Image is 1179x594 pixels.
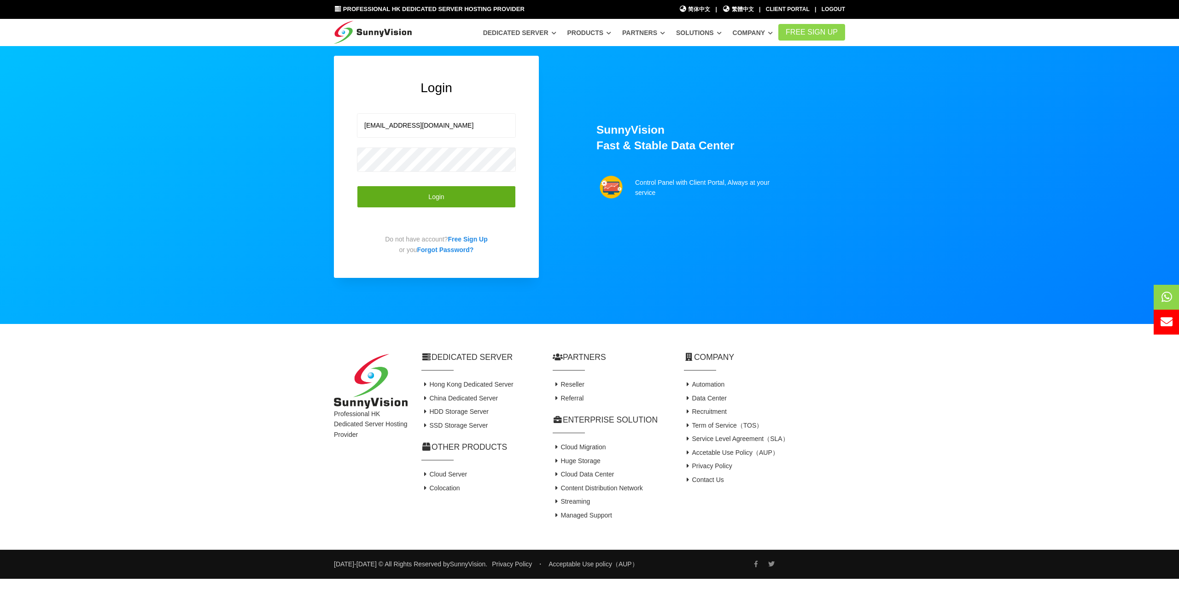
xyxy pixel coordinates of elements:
[421,441,539,453] h2: Other Products
[567,24,611,41] a: Products
[778,24,845,41] a: FREE Sign Up
[421,470,467,478] a: Cloud Server
[684,435,789,442] a: Service Level Agreement（SLA）
[553,414,670,426] h2: Enterprise Solution
[553,484,643,492] a: Content Distribution Network
[759,5,760,14] li: |
[635,177,780,198] p: Control Panel with Client Portal, Always at your service
[334,354,408,409] img: SunnyVision Limited
[553,352,670,363] h2: Partners
[421,394,498,402] a: China Dedicated Server
[733,24,773,41] a: Company
[357,186,516,208] button: Login
[421,484,460,492] a: Colocation
[553,457,601,465] a: Huge Storage
[421,408,489,415] a: HDD Storage Server
[553,394,584,402] a: Referral
[357,79,516,97] h2: Login
[421,352,539,363] h2: Dedicated Server
[421,422,488,429] a: SSD Storage Server
[596,122,845,154] h1: SunnyVision Fast & Stable Data Center
[684,381,724,388] a: Automation
[684,394,727,402] a: Data Center
[327,354,414,522] div: Professional HK Dedicated Server Hosting Provider
[684,462,732,470] a: Privacy Policy
[600,176,623,199] img: support.png
[334,559,487,569] small: [DATE]-[DATE] © All Rights Reserved by .
[553,498,590,505] a: Streaming
[679,5,711,14] a: 简体中文
[357,234,516,255] p: Do not have account? or you
[553,443,606,451] a: Cloud Migration
[417,246,474,253] a: Forgot Password?
[815,5,816,14] li: |
[343,6,525,12] span: Professional HK Dedicated Server Hosting Provider
[421,381,514,388] a: Hong Kong Dedicated Server
[450,560,486,568] a: SunnyVision
[622,24,665,41] a: Partners
[553,470,614,478] a: Cloud Data Center
[684,352,845,363] h2: Company
[553,381,584,388] a: Reseller
[553,512,612,519] a: Managed Support
[766,5,810,14] div: Client Portal
[684,476,724,483] a: Contact Us
[822,6,845,12] a: Logout
[549,560,638,568] a: Acceptable Use policy（AUP）
[684,422,763,429] a: Term of Service（TOS）
[483,24,556,41] a: Dedicated Server
[722,5,754,14] a: 繁體中文
[492,560,532,568] a: Privacy Policy
[676,24,722,41] a: Solutions
[357,113,516,138] input: Email
[684,449,779,456] a: Accetable Use Policy（AUP）
[537,560,543,568] span: ・
[448,235,487,243] a: Free Sign Up
[684,408,727,415] a: Recruitment
[716,5,717,14] li: |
